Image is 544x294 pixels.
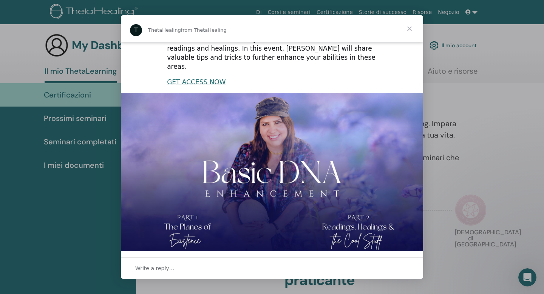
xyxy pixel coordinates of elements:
div: Profile image for ThetaHealing [130,24,142,36]
span: from ThetaHealing [181,27,227,33]
span: ThetaHealing [148,27,181,33]
span: Close [396,15,423,42]
a: GET ACCESS NOW [167,78,226,86]
span: Write a reply… [135,263,175,273]
div: Open conversation and reply [121,257,423,279]
div: In the Basic DNA seminar, you learned the essential skills for readings and healings. In this eve... [167,35,377,71]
